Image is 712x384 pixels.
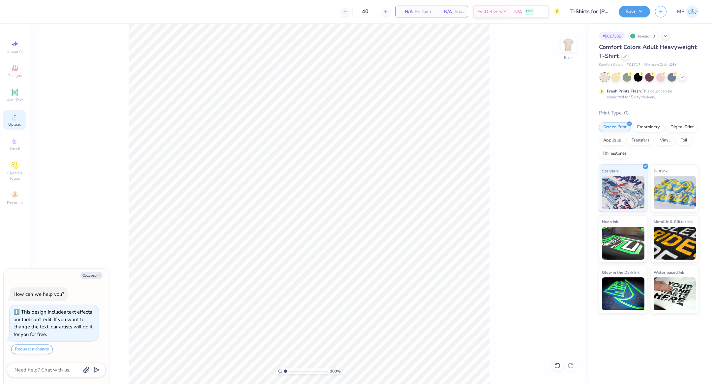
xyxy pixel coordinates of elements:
[7,200,23,205] span: Decorate
[602,269,639,276] span: Glow in the Dark Ink
[677,5,699,18] a: ME
[599,122,631,132] div: Screen Print
[676,136,692,145] div: Foil
[607,88,688,100] div: This color can be expedited for 5 day delivery.
[686,5,699,18] img: Maria Espena
[3,170,26,181] span: Clipart & logos
[656,136,674,145] div: Vinyl
[666,122,698,132] div: Digital Print
[654,218,693,225] span: Metallic & Glitter Ink
[619,6,650,17] button: Save
[514,8,522,15] span: N/A
[477,8,502,15] span: Est. Delivery
[8,73,22,78] span: Designs
[599,136,625,145] div: Applique
[602,167,619,174] span: Standard
[400,8,413,15] span: N/A
[654,277,696,310] img: Water based Ink
[526,9,533,14] span: FREE
[562,38,575,51] img: Back
[627,62,640,68] span: # C1717
[439,8,452,15] span: N/A
[602,176,644,209] img: Standard
[599,62,623,68] span: Comfort Colors
[628,32,659,40] div: Revision 3
[654,167,667,174] span: Puff Ink
[7,97,23,103] span: Add Text
[352,6,378,17] input: – –
[80,272,103,279] button: Collapse
[654,227,696,260] img: Metallic & Glitter Ink
[654,269,684,276] span: Water based Ink
[14,309,92,338] div: This design includes text effects our tool can't edit. If you want to change the text, our artist...
[330,368,341,374] span: 100 %
[14,291,64,297] div: How can we help you?
[644,62,677,68] span: Minimum Order: 24 +
[599,32,625,40] div: # 501738B
[654,176,696,209] img: Puff Ink
[599,149,631,159] div: Rhinestones
[564,55,573,61] div: Back
[607,89,642,94] strong: Fresh Prints Flash:
[454,8,464,15] span: Total
[10,146,20,151] span: Greek
[599,43,697,60] span: Comfort Colors Adult Heavyweight T-Shirt
[633,122,664,132] div: Embroidery
[599,109,699,117] div: Print Type
[565,5,614,18] input: Untitled Design
[8,122,21,127] span: Upload
[7,49,23,54] span: Image AI
[11,345,53,354] button: Request a change
[602,218,618,225] span: Neon Ink
[415,8,431,15] span: Per Item
[602,227,644,260] img: Neon Ink
[677,8,684,15] span: ME
[602,277,644,310] img: Glow in the Dark Ink
[627,136,654,145] div: Transfers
